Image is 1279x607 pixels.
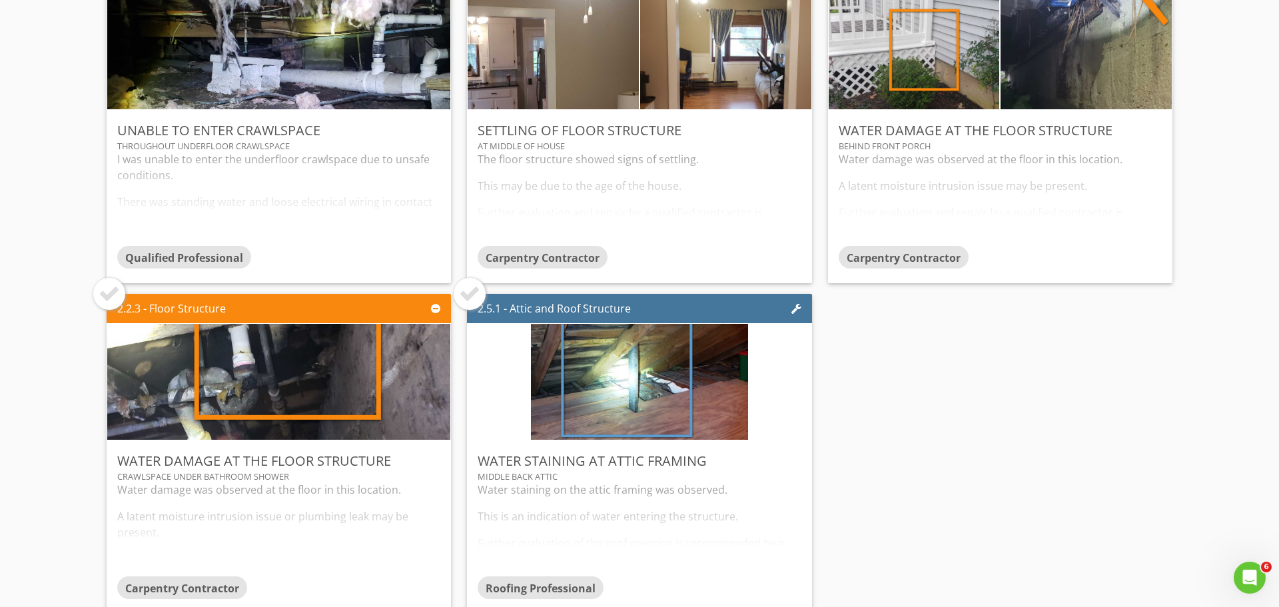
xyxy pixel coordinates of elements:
span: Carpentry Contractor [486,251,600,265]
div: At middle of house [478,141,801,151]
span: Carpentry Contractor [847,251,961,265]
span: Qualified Professional [125,251,243,265]
img: photo.jpg [85,237,472,527]
span: Carpentry Contractor [125,581,239,596]
div: Middle Back Attic [478,471,801,482]
div: 2.5.1 - Attic and Roof Structure [478,301,631,316]
div: Water Damage at the floor structure [839,121,1162,141]
div: Settling of Floor Structure [478,121,801,141]
div: Water staining at Attic framing [478,451,801,471]
div: Unable to enter crawlspace [117,121,440,141]
iframe: Intercom live chat [1234,562,1266,594]
div: Throughout Underfloor Crawlspace [117,141,440,151]
div: Crawlspace Under Bathroom Shower [117,471,440,482]
img: photo.jpg [531,237,748,527]
span: Roofing Professional [486,581,596,596]
div: Water Damage at the floor structure [117,451,440,471]
div: 2.2.3 - Floor Structure [117,301,226,316]
span: 6 [1261,562,1272,572]
div: Behind front porch [839,141,1162,151]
